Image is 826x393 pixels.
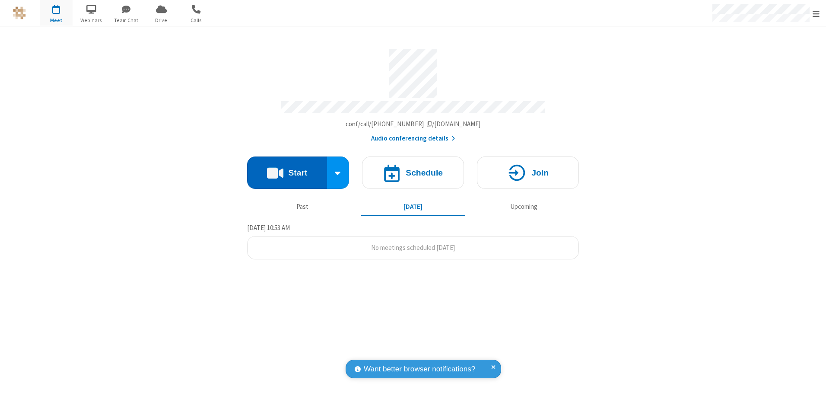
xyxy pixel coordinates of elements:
div: Start conference options [327,157,349,189]
section: Today's Meetings [247,223,579,260]
span: [DATE] 10:53 AM [247,224,290,232]
button: Start [247,157,327,189]
section: Account details [247,43,579,144]
button: Copy my meeting room linkCopy my meeting room link [346,119,481,129]
h4: Start [288,169,307,177]
span: Want better browser notifications? [364,364,475,375]
button: Past [251,198,355,215]
h4: Join [531,169,549,177]
span: Team Chat [110,16,143,24]
button: [DATE] [361,198,465,215]
h4: Schedule [406,169,443,177]
button: Schedule [362,157,464,189]
span: Meet [40,16,73,24]
span: No meetings scheduled [DATE] [371,243,455,252]
span: Calls [180,16,213,24]
span: Copy my meeting room link [346,120,481,128]
button: Join [477,157,579,189]
img: QA Selenium DO NOT DELETE OR CHANGE [13,6,26,19]
button: Upcoming [472,198,576,215]
span: Webinars [75,16,108,24]
span: Drive [145,16,178,24]
button: Audio conferencing details [371,134,455,144]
